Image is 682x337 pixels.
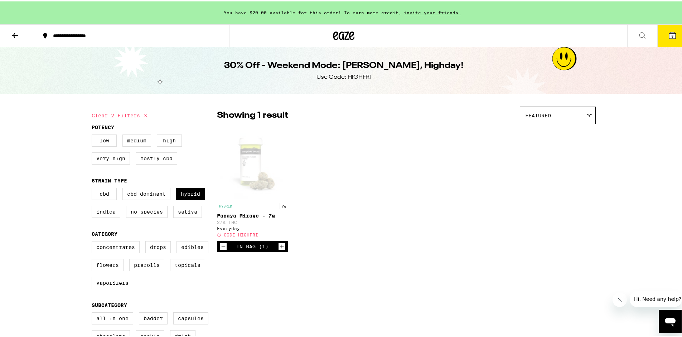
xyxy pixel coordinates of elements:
label: Prerolls [129,258,164,270]
div: Everyday [217,225,288,229]
span: CODE HIGHFRI [224,231,258,236]
p: 27% THC [217,219,288,223]
label: Drops [145,240,171,252]
legend: Strain Type [92,176,127,182]
label: Flowers [92,258,124,270]
legend: Category [92,230,117,235]
legend: Subcategory [92,301,127,307]
p: HYBRID [217,201,234,208]
div: In Bag (1) [236,242,269,248]
span: Featured [525,111,551,117]
a: Open page for Papaya Mirage - 7g from Everyday [217,126,288,239]
iframe: Button to launch messaging window [659,308,682,331]
div: Use Code: HIGHFRI [316,72,371,80]
label: Low [92,133,117,145]
p: 7g [280,201,288,208]
label: All-In-One [92,311,133,323]
label: High [157,133,182,145]
label: Medium [122,133,151,145]
label: Hybrid [176,186,205,199]
label: Indica [92,204,120,216]
label: Badder [139,311,168,323]
label: No Species [126,204,168,216]
label: CBD Dominant [122,186,170,199]
label: Concentrates [92,240,140,252]
p: Papaya Mirage - 7g [217,211,288,217]
label: Edibles [176,240,208,252]
label: Very High [92,151,130,163]
label: Topicals [170,258,205,270]
button: Increment [278,241,285,249]
span: You have $20.00 available for this order! To earn more credit, [224,9,401,14]
button: Clear 2 filters [92,105,150,123]
label: CBD [92,186,117,199]
label: Sativa [173,204,202,216]
p: Showing 1 result [217,108,288,120]
iframe: Message from company [630,290,682,306]
label: Capsules [173,311,208,323]
span: 3 [671,33,673,37]
iframe: Close message [613,291,627,306]
span: invite your friends. [401,9,464,14]
label: Mostly CBD [136,151,177,163]
legend: Potency [92,123,114,129]
label: Vaporizers [92,275,133,288]
button: Decrement [220,241,227,249]
h1: 30% Off - Weekend Mode: [PERSON_NAME], Highday! [224,58,464,70]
